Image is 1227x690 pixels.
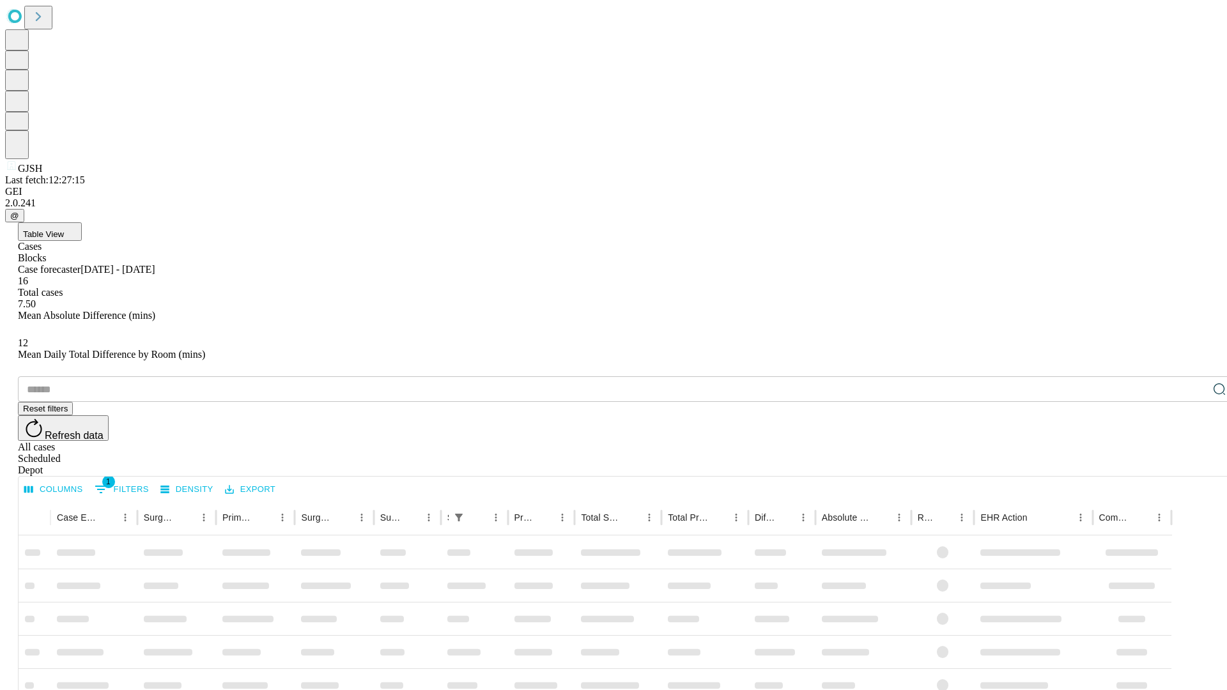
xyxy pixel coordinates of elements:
button: Show filters [450,509,468,526]
div: Primary Service [222,512,254,523]
div: 2.0.241 [5,197,1222,209]
button: Refresh data [18,415,109,441]
div: GEI [5,186,1222,197]
span: Table View [23,229,64,239]
span: Total cases [18,287,63,298]
button: Menu [890,509,908,526]
span: Case forecaster [18,264,81,275]
div: Surgery Date [380,512,401,523]
div: Difference [755,512,775,523]
button: Sort [1029,509,1047,526]
button: Sort [256,509,274,526]
button: Sort [335,509,353,526]
button: Menu [1072,509,1090,526]
button: Menu [727,509,745,526]
button: Sort [536,509,553,526]
button: Menu [353,509,371,526]
button: Menu [953,509,971,526]
button: Menu [640,509,658,526]
div: Surgery Name [301,512,333,523]
button: Sort [935,509,953,526]
div: EHR Action [980,512,1027,523]
div: Predicted In Room Duration [514,512,535,523]
div: Case Epic Id [57,512,97,523]
span: Last fetch: 12:27:15 [5,174,85,185]
button: Show filters [91,479,152,500]
button: Density [157,480,217,500]
span: 1 [102,475,115,488]
div: 1 active filter [450,509,468,526]
div: Absolute Difference [822,512,871,523]
button: @ [5,209,24,222]
button: Menu [116,509,134,526]
button: Export [222,480,279,500]
div: Surgeon Name [144,512,176,523]
button: Table View [18,222,82,241]
span: 16 [18,275,28,286]
button: Sort [1132,509,1150,526]
span: [DATE] - [DATE] [81,264,155,275]
button: Sort [98,509,116,526]
div: Scheduled In Room Duration [447,512,449,523]
button: Menu [274,509,291,526]
button: Menu [1150,509,1168,526]
button: Menu [794,509,812,526]
button: Reset filters [18,402,73,415]
span: Reset filters [23,404,68,413]
button: Menu [195,509,213,526]
div: Resolved in EHR [918,512,934,523]
span: 12 [18,337,28,348]
button: Sort [709,509,727,526]
button: Sort [177,509,195,526]
button: Sort [622,509,640,526]
button: Sort [776,509,794,526]
button: Menu [420,509,438,526]
span: Refresh data [45,430,104,441]
span: Mean Absolute Difference (mins) [18,310,155,321]
span: 7.50 [18,298,36,309]
button: Menu [487,509,505,526]
div: Comments [1099,512,1131,523]
div: Total Scheduled Duration [581,512,621,523]
button: Sort [469,509,487,526]
div: Total Predicted Duration [668,512,708,523]
span: @ [10,211,19,220]
button: Select columns [21,480,86,500]
button: Sort [402,509,420,526]
span: Mean Daily Total Difference by Room (mins) [18,349,205,360]
button: Sort [872,509,890,526]
span: GJSH [18,163,42,174]
button: Menu [553,509,571,526]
